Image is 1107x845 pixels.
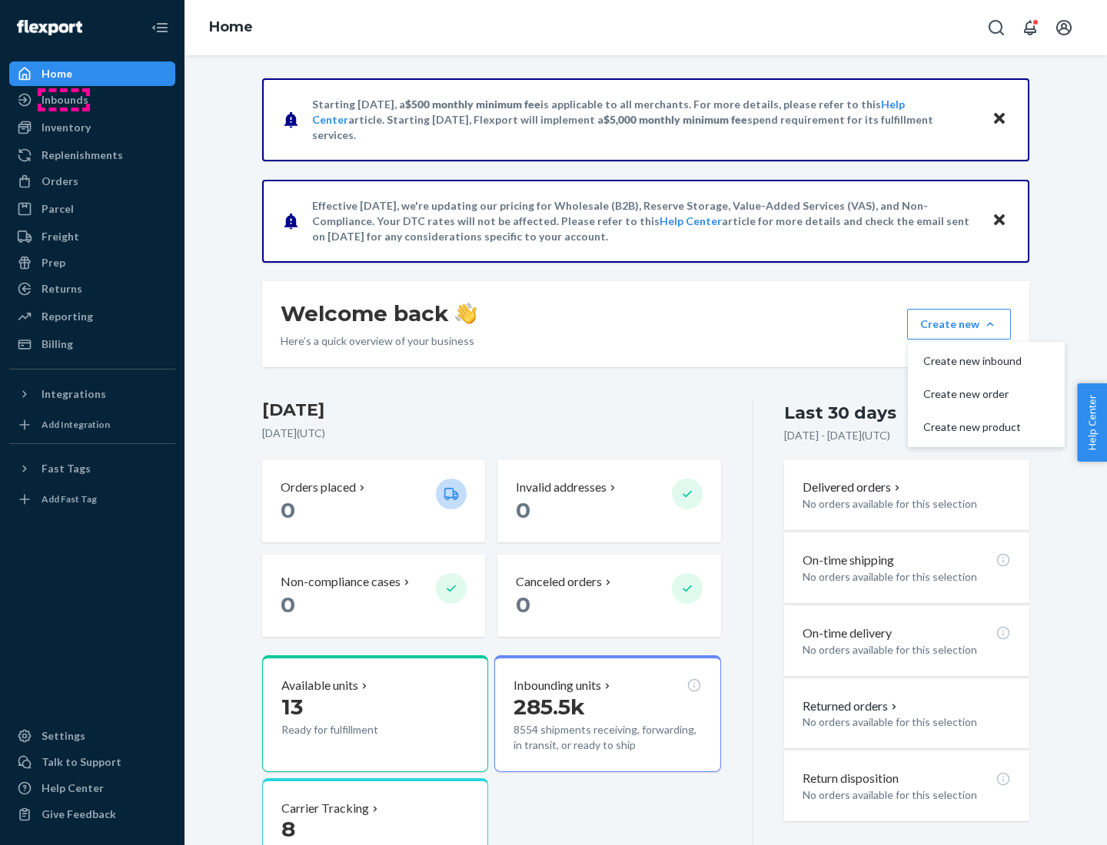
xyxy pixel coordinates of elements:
[42,728,85,744] div: Settings
[923,356,1022,366] span: Create new inbound
[9,487,175,512] a: Add Fast Tag
[281,816,295,842] span: 8
[42,461,91,476] div: Fast Tags
[1015,12,1045,43] button: Open notifications
[42,120,91,135] div: Inventory
[1049,12,1079,43] button: Open account menu
[42,229,79,244] div: Freight
[42,201,74,217] div: Parcel
[312,198,977,244] p: Effective [DATE], we're updating our pricing for Wholesale (B2B), Reserve Storage, Value-Added Se...
[911,345,1062,378] button: Create new inbound
[262,398,721,422] h3: [DATE]
[9,197,175,221] a: Parcel
[281,333,477,349] p: Here’s a quick overview of your business
[907,309,1011,340] button: Create newCreate new inboundCreate new orderCreate new product
[494,655,720,772] button: Inbounding units285.5k8554 shipments receiving, forwarding, in transit, or ready to ship
[455,303,477,324] img: hand-wave emoji
[42,255,65,270] div: Prep
[42,418,110,431] div: Add Integration
[803,569,1011,585] p: No orders available for this selection
[784,428,890,443] p: [DATE] - [DATE] ( UTC )
[281,479,356,496] p: Orders placed
[660,214,722,227] a: Help Center
[497,555,720,637] button: Canceled orders 0
[42,281,82,297] div: Returns
[42,147,123,163] div: Replenishments
[42,386,106,402] div: Integrations
[803,496,1011,512] p: No orders available for this selection
[9,224,175,249] a: Freight
[516,591,530,618] span: 0
[281,722,424,737] p: Ready for fulfillment
[17,20,82,35] img: Flexport logo
[9,332,175,356] a: Billing
[145,12,175,43] button: Close Navigation
[9,143,175,167] a: Replenishments
[803,479,903,496] button: Delivered orders
[923,422,1022,432] span: Create new product
[516,479,607,496] p: Invalid addresses
[989,108,1009,131] button: Close
[911,411,1062,444] button: Create new product
[42,492,97,505] div: Add Fast Tag
[9,750,175,774] a: Talk to Support
[42,66,72,81] div: Home
[9,250,175,275] a: Prep
[42,807,116,822] div: Give Feedback
[911,378,1062,411] button: Create new order
[516,573,602,591] p: Canceled orders
[497,460,720,542] button: Invalid addresses 0
[312,97,977,143] p: Starting [DATE], a is applicable to all merchants. For more details, please refer to this article...
[42,780,104,796] div: Help Center
[603,113,747,126] span: $5,000 monthly minimum fee
[803,552,894,569] p: On-time shipping
[262,555,485,637] button: Non-compliance cases 0
[803,642,1011,658] p: No orders available for this selection
[1077,383,1107,462] button: Help Center
[262,655,488,772] button: Available units13Ready for fulfillment
[514,694,585,720] span: 285.5k
[514,677,601,694] p: Inbounding units
[514,722,701,753] p: 8554 shipments receiving, forwarding, in transit, or ready to ship
[9,169,175,194] a: Orders
[42,92,88,108] div: Inbounds
[803,787,1011,803] p: No orders available for this selection
[803,770,899,787] p: Return disposition
[405,98,540,111] span: $500 monthly minimum fee
[989,210,1009,232] button: Close
[197,5,265,50] ol: breadcrumbs
[9,413,175,437] a: Add Integration
[9,724,175,748] a: Settings
[981,12,1012,43] button: Open Search Box
[281,677,358,694] p: Available units
[516,497,530,523] span: 0
[209,18,253,35] a: Home
[9,776,175,800] a: Help Center
[281,300,477,327] h1: Welcome back
[803,698,900,715] button: Returned orders
[262,460,485,542] button: Orders placed 0
[42,336,73,352] div: Billing
[42,309,93,324] div: Reporting
[9,304,175,329] a: Reporting
[281,497,295,523] span: 0
[281,591,295,618] span: 0
[281,573,401,591] p: Non-compliance cases
[784,401,896,425] div: Last 30 days
[9,382,175,406] button: Integrations
[9,456,175,481] button: Fast Tags
[9,115,175,140] a: Inventory
[42,754,121,770] div: Talk to Support
[803,714,1011,730] p: No orders available for this selection
[281,800,369,817] p: Carrier Tracking
[262,426,721,441] p: [DATE] ( UTC )
[9,802,175,827] button: Give Feedback
[42,174,78,189] div: Orders
[281,694,303,720] span: 13
[9,277,175,301] a: Returns
[9,61,175,86] a: Home
[923,389,1022,399] span: Create new order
